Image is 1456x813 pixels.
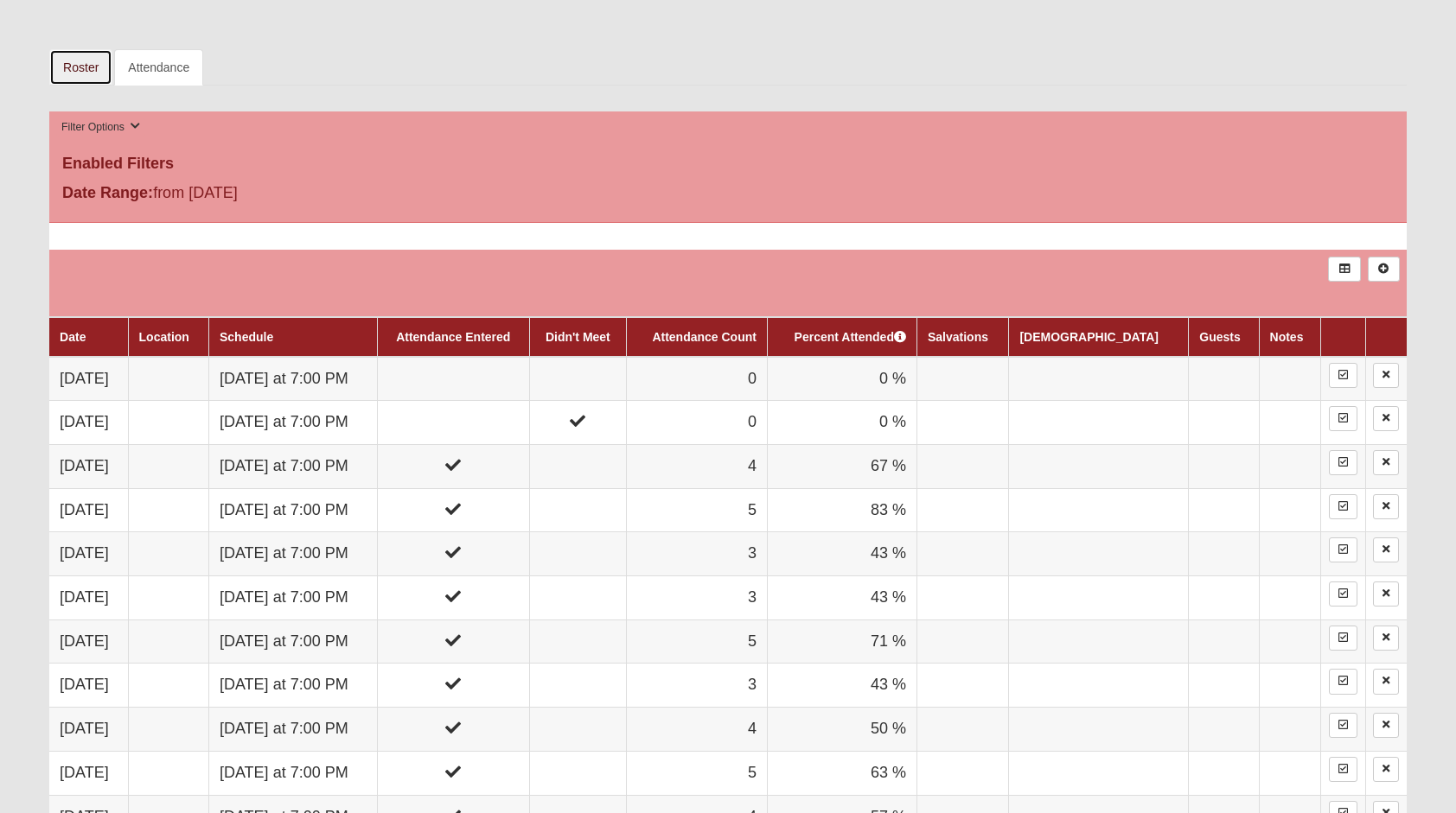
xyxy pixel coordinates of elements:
td: [DATE] at 7:00 PM [208,708,377,752]
td: [DATE] [49,401,128,445]
a: Delete [1373,626,1399,651]
td: [DATE] at 7:00 PM [208,532,377,576]
td: [DATE] [49,708,128,752]
td: 63 % [767,751,916,795]
label: Date Range: [62,181,153,205]
td: 0 [626,401,767,445]
button: Filter Options [56,118,145,137]
a: Enter Attendance [1329,713,1357,738]
td: [DATE] [49,664,128,708]
a: Export to Excel [1328,257,1360,282]
td: 4 [626,444,767,488]
a: Attendance [114,49,203,86]
a: Enter Attendance [1329,494,1357,519]
a: Enter Attendance [1329,363,1357,388]
h4: Enabled Filters [62,155,1394,174]
a: Schedule [220,330,273,344]
td: 50 % [767,708,916,752]
div: from [DATE] [49,181,501,209]
td: [DATE] at 7:00 PM [208,357,377,401]
td: 43 % [767,576,916,620]
td: [DATE] [49,357,128,401]
a: Attendance Entered [396,330,510,344]
a: Enter Attendance [1329,669,1357,694]
td: 67 % [767,444,916,488]
td: 5 [626,751,767,795]
a: Delete [1373,494,1399,519]
td: 71 % [767,619,916,664]
td: [DATE] [49,488,128,532]
td: 4 [626,708,767,752]
a: Percent Attended [795,330,906,344]
a: Didn't Meet [546,330,610,344]
td: [DATE] [49,751,128,795]
td: [DATE] [49,576,128,620]
a: Delete [1373,713,1399,738]
a: Enter Attendance [1329,581,1357,607]
a: Delete [1373,757,1399,782]
td: [DATE] at 7:00 PM [208,664,377,708]
td: 5 [626,488,767,532]
td: 43 % [767,664,916,708]
a: Alt+N [1368,257,1400,282]
td: [DATE] at 7:00 PM [208,619,377,664]
a: Enter Attendance [1329,406,1357,431]
td: 0 % [767,357,916,401]
td: [DATE] at 7:00 PM [208,751,377,795]
td: [DATE] [49,619,128,664]
a: Location [139,330,189,344]
td: 0 % [767,401,916,445]
td: 3 [626,664,767,708]
td: [DATE] at 7:00 PM [208,401,377,445]
th: Guests [1189,317,1259,357]
td: 3 [626,576,767,620]
td: [DATE] at 7:00 PM [208,444,377,488]
a: Date [60,330,86,344]
a: Delete [1373,450,1399,475]
a: Delete [1373,669,1399,694]
a: Enter Attendance [1329,757,1357,782]
a: Notes [1270,330,1304,344]
a: Delete [1373,537,1399,562]
a: Enter Attendance [1329,626,1357,651]
a: Delete [1373,363,1399,388]
th: [DEMOGRAPHIC_DATA] [1009,317,1189,357]
a: Enter Attendance [1329,450,1357,475]
td: 5 [626,619,767,664]
a: Enter Attendance [1329,537,1357,562]
td: [DATE] at 7:00 PM [208,576,377,620]
td: 83 % [767,488,916,532]
td: [DATE] at 7:00 PM [208,488,377,532]
td: 43 % [767,532,916,576]
th: Salvations [916,317,1009,357]
a: Delete [1373,406,1399,431]
a: Attendance Count [652,330,757,344]
a: Delete [1373,581,1399,607]
td: 3 [626,532,767,576]
td: [DATE] [49,532,128,576]
td: [DATE] [49,444,128,488]
a: Roster [49,49,112,86]
td: 0 [626,357,767,401]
